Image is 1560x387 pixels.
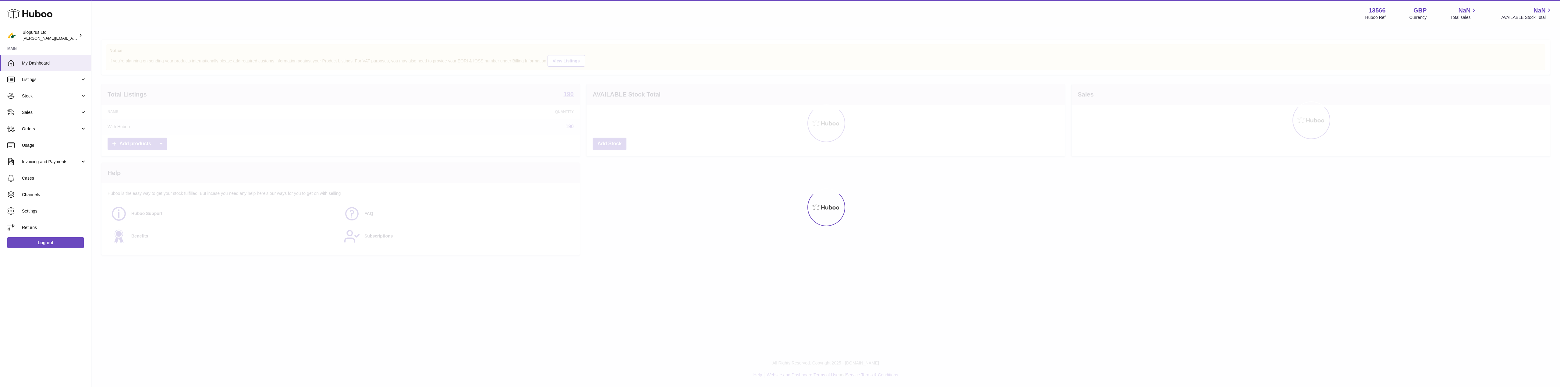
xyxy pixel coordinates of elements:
span: Stock [22,93,80,99]
span: AVAILABLE Stock Total [1501,15,1553,20]
span: [PERSON_NAME][EMAIL_ADDRESS][DOMAIN_NAME] [23,36,122,40]
strong: 13566 [1369,6,1386,15]
div: Currency [1409,15,1427,20]
a: NaN AVAILABLE Stock Total [1501,6,1553,20]
span: Listings [22,77,80,83]
span: Total sales [1450,15,1477,20]
span: NaN [1533,6,1546,15]
span: Invoicing and Payments [22,159,80,165]
span: Cases [22,175,87,181]
div: Biopurus Ltd [23,30,77,41]
span: NaN [1458,6,1470,15]
a: Log out [7,237,84,248]
span: Returns [22,225,87,230]
span: Sales [22,110,80,115]
a: NaN Total sales [1450,6,1477,20]
strong: GBP [1413,6,1427,15]
span: Orders [22,126,80,132]
span: My Dashboard [22,60,87,66]
span: Channels [22,192,87,198]
span: Settings [22,208,87,214]
img: peter@biopurus.co.uk [7,31,16,40]
div: Huboo Ref [1365,15,1386,20]
span: Usage [22,142,87,148]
